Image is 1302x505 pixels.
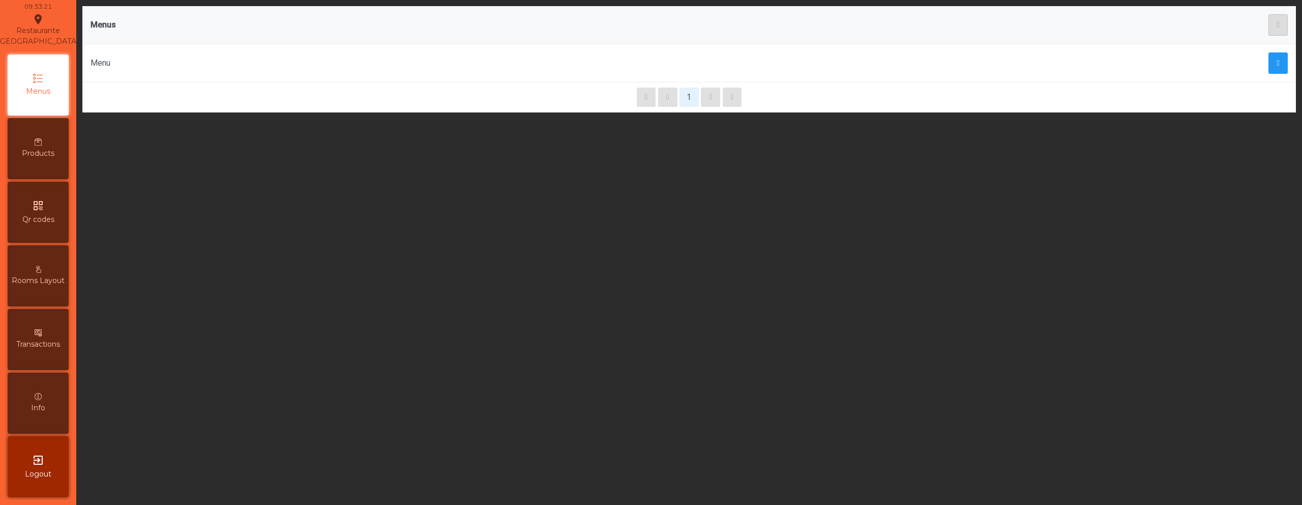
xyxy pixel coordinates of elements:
[25,469,51,480] span: Logout
[24,2,52,11] div: 09:33:21
[32,200,44,212] i: qr_code
[22,148,54,159] span: Products
[31,403,45,413] span: Info
[22,214,54,225] span: Qr codes
[91,57,730,69] div: Menu
[82,6,738,44] th: Menus
[32,13,44,25] i: location_on
[679,88,699,107] button: 1
[12,275,65,286] span: Rooms Layout
[32,454,44,466] i: exit_to_app
[16,339,60,350] span: Transactions
[26,86,50,97] span: Menus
